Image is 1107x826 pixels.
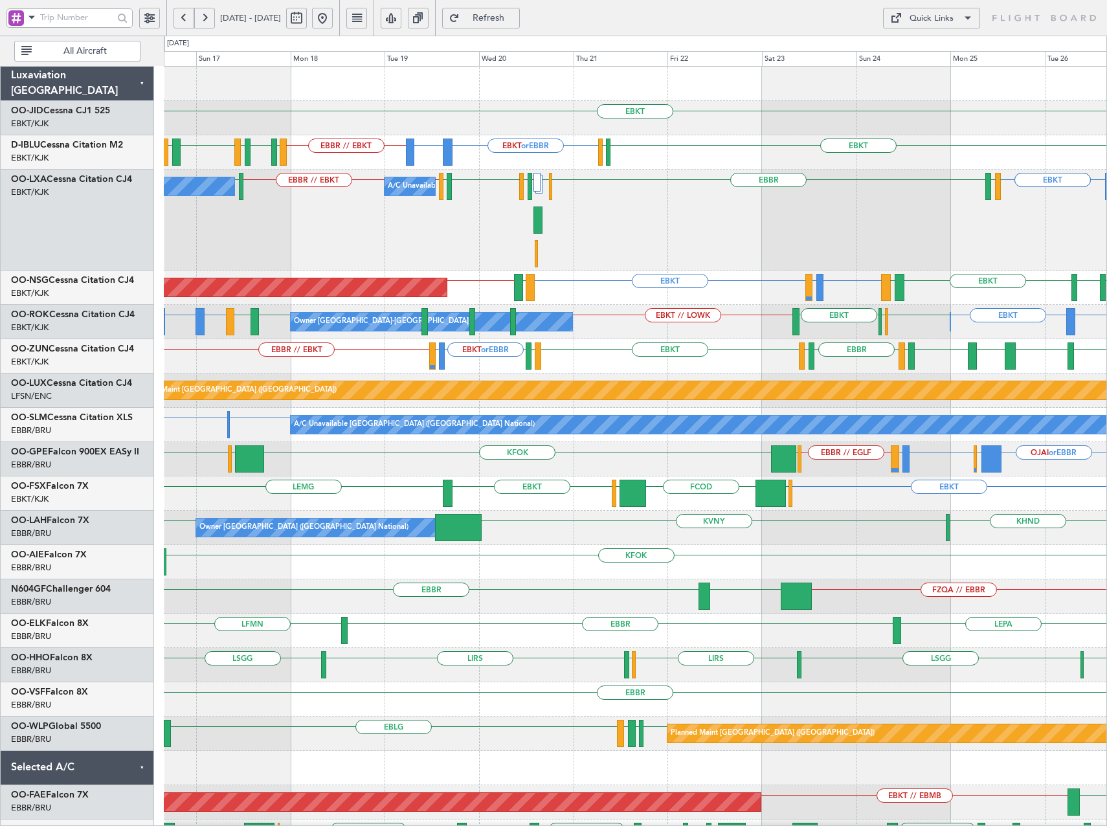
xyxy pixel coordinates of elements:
a: EBKT/KJK [11,186,49,198]
a: EBKT/KJK [11,322,49,333]
span: OO-JID [11,106,43,115]
span: OO-LAH [11,516,47,525]
a: EBKT/KJK [11,493,49,505]
a: EBBR/BRU [11,665,51,676]
span: OO-GPE [11,447,48,456]
a: LFSN/ENC [11,390,52,402]
span: OO-AIE [11,550,44,559]
button: Refresh [442,8,520,28]
div: Planned Maint [GEOGRAPHIC_DATA] ([GEOGRAPHIC_DATA]) [133,381,337,400]
a: EBKT/KJK [11,152,49,164]
span: OO-WLP [11,722,49,731]
a: OO-VSFFalcon 8X [11,687,88,697]
div: [DATE] [167,38,189,49]
a: EBBR/BRU [11,425,51,436]
a: EBBR/BRU [11,802,51,814]
a: OO-NSGCessna Citation CJ4 [11,276,134,285]
span: OO-ELK [11,619,46,628]
span: OO-SLM [11,413,47,422]
a: N604GFChallenger 604 [11,585,111,594]
a: OO-LUXCessna Citation CJ4 [11,379,132,388]
button: All Aircraft [14,41,140,61]
div: Sat 23 [762,51,856,67]
span: OO-FSX [11,482,46,491]
a: EBBR/BRU [11,733,51,745]
div: Wed 20 [479,51,574,67]
div: Owner [GEOGRAPHIC_DATA] ([GEOGRAPHIC_DATA] National) [199,518,408,537]
span: All Aircraft [34,47,136,56]
a: EBBR/BRU [11,459,51,471]
button: Quick Links [883,8,980,28]
div: Sun 24 [856,51,951,67]
div: Owner [GEOGRAPHIC_DATA]-[GEOGRAPHIC_DATA] [294,312,469,331]
span: N604GF [11,585,46,594]
a: EBBR/BRU [11,699,51,711]
span: OO-LUX [11,379,47,388]
a: OO-SLMCessna Citation XLS [11,413,133,422]
a: OO-JIDCessna CJ1 525 [11,106,110,115]
a: OO-GPEFalcon 900EX EASy II [11,447,139,456]
input: Trip Number [40,8,113,27]
a: EBBR/BRU [11,528,51,539]
div: Quick Links [910,12,954,25]
a: OO-FSXFalcon 7X [11,482,89,491]
span: OO-NSG [11,276,49,285]
div: Mon 25 [950,51,1045,67]
a: EBKT/KJK [11,287,49,299]
a: OO-LAHFalcon 7X [11,516,89,525]
a: OO-ZUNCessna Citation CJ4 [11,344,134,353]
span: [DATE] - [DATE] [220,12,281,24]
a: OO-ROKCessna Citation CJ4 [11,310,135,319]
a: EBKT/KJK [11,356,49,368]
div: A/C Unavailable [GEOGRAPHIC_DATA] ([GEOGRAPHIC_DATA] National) [294,415,535,434]
div: Thu 21 [574,51,668,67]
a: EBKT/KJK [11,118,49,129]
span: OO-LXA [11,175,47,184]
a: D-IBLUCessna Citation M2 [11,140,123,150]
a: EBBR/BRU [11,596,51,608]
a: OO-AIEFalcon 7X [11,550,87,559]
span: OO-HHO [11,653,50,662]
a: OO-HHOFalcon 8X [11,653,93,662]
span: D-IBLU [11,140,40,150]
div: Tue 19 [385,51,479,67]
span: Refresh [462,14,515,23]
a: EBBR/BRU [11,631,51,642]
a: EBBR/BRU [11,562,51,574]
a: OO-ELKFalcon 8X [11,619,89,628]
span: OO-ZUN [11,344,49,353]
span: OO-VSF [11,687,45,697]
div: A/C Unavailable [388,177,442,196]
div: Sun 17 [196,51,291,67]
div: Mon 18 [291,51,385,67]
div: Planned Maint [GEOGRAPHIC_DATA] ([GEOGRAPHIC_DATA]) [671,724,875,743]
a: OO-FAEFalcon 7X [11,790,89,799]
div: Fri 22 [667,51,762,67]
a: OO-LXACessna Citation CJ4 [11,175,132,184]
span: OO-ROK [11,310,49,319]
span: OO-FAE [11,790,46,799]
a: OO-WLPGlobal 5500 [11,722,101,731]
